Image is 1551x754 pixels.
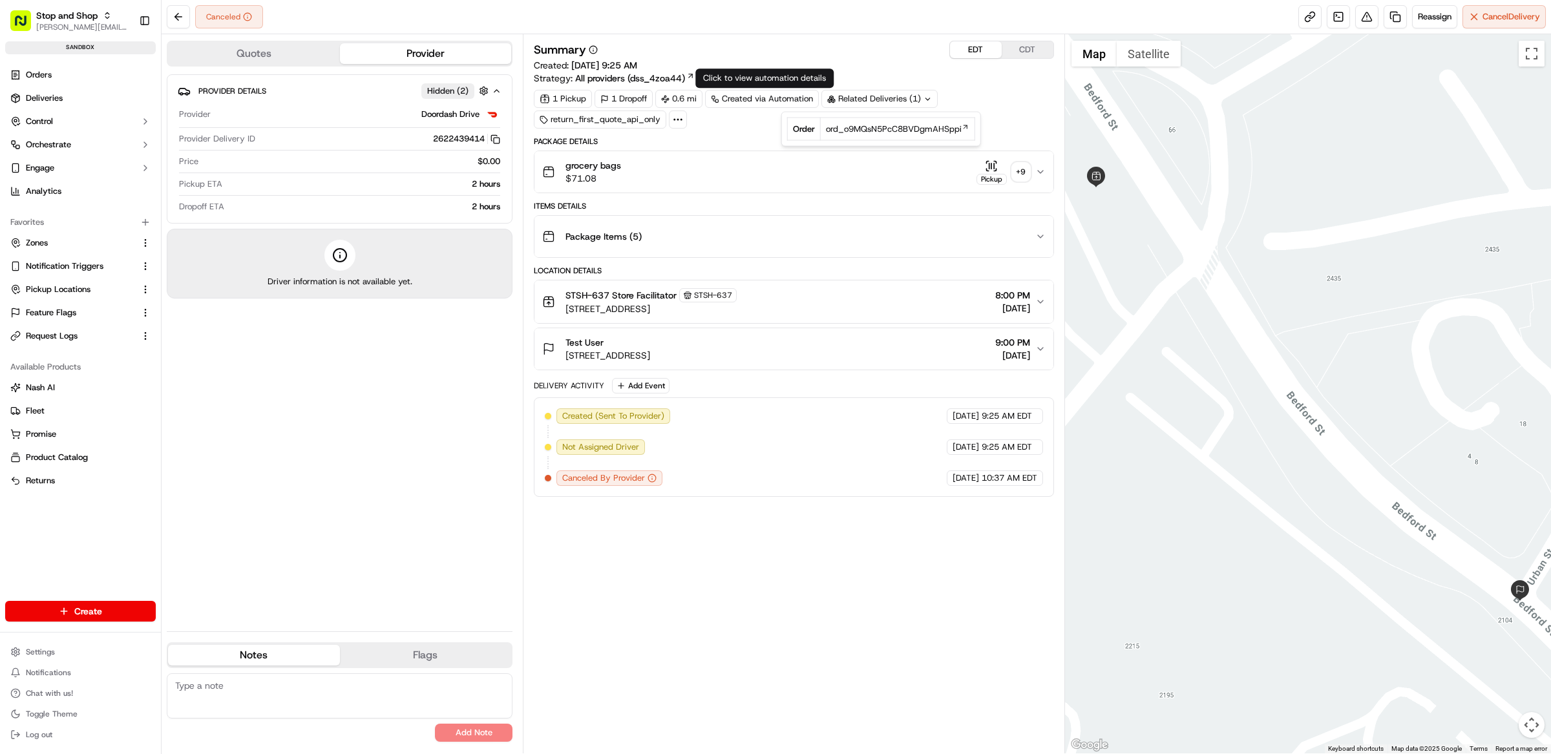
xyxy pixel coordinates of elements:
span: Pickup ETA [179,178,222,190]
button: STSH-637 Store FacilitatorSTSH-637[STREET_ADDRESS]8:00 PM[DATE] [534,280,1053,323]
span: Package Items ( 5 ) [565,230,642,243]
span: Not Assigned Driver [562,441,639,453]
div: 2 hours [227,178,500,190]
div: Items Details [534,201,1054,211]
button: Show satellite imagery [1117,41,1181,67]
span: Driver information is not available yet. [268,276,412,288]
button: Notifications [5,664,156,682]
span: Log out [26,729,52,740]
span: Doordash Drive [421,109,480,120]
a: Feature Flags [10,307,135,319]
button: Package Items (5) [534,216,1053,257]
a: Pickup Locations [10,284,135,295]
p: Welcome 👋 [13,52,235,72]
span: [DATE] [953,410,979,422]
button: Settings [5,643,156,661]
span: Cancel Delivery [1482,11,1540,23]
span: [PERSON_NAME] [40,235,105,246]
span: Created (Sent To Provider) [562,410,664,422]
img: Nash [13,13,39,39]
button: Hidden (2) [421,83,492,99]
span: [STREET_ADDRESS] [565,349,650,362]
button: Nash AI [5,377,156,398]
span: Feature Flags [26,307,76,319]
span: Knowledge Base [26,289,99,302]
span: [DATE] [953,472,979,484]
button: Keyboard shortcuts [1328,744,1384,753]
span: [STREET_ADDRESS] [565,302,737,315]
a: Created via Automation [705,90,819,108]
span: [DATE] [114,200,141,211]
span: STSH-637 [694,290,732,300]
span: Request Logs [26,330,78,342]
a: 💻API Documentation [104,284,213,307]
span: Provider [179,109,211,120]
span: Settings [26,647,55,657]
div: Location Details [534,266,1054,276]
div: 📗 [13,290,23,300]
img: Google [1068,737,1111,753]
div: Canceled [195,5,263,28]
button: Control [5,111,156,132]
span: Pickup Locations [26,284,90,295]
span: 10:37 AM EDT [982,472,1037,484]
a: Zones [10,237,135,249]
a: Report a map error [1495,745,1547,752]
button: Add Event [612,378,670,393]
span: [DATE] [995,302,1030,315]
img: 4037041995827_4c49e92c6e3ed2e3ec13_72.png [27,123,50,147]
button: Toggle Theme [5,705,156,723]
button: Show street map [1071,41,1117,67]
div: Strategy: [534,72,695,85]
div: 0.6 mi [655,90,702,108]
span: Pylon [129,320,156,330]
div: Past conversations [13,168,87,178]
button: Engage [5,158,156,178]
button: Stop and Shop [36,9,98,22]
span: 9:25 AM EDT [982,410,1032,422]
span: Provider Details [198,86,266,96]
span: Dropoff ETA [179,201,224,213]
button: CDT [1002,41,1053,58]
div: 💻 [109,290,120,300]
div: return_first_quote_api_only [534,110,666,129]
span: STSH-637 Store Facilitator [565,289,677,302]
span: Chat with us! [26,688,73,698]
button: Pickup [976,160,1007,185]
button: [PERSON_NAME][EMAIL_ADDRESS][DOMAIN_NAME] [36,22,129,32]
div: Pickup [976,174,1007,185]
a: Request Logs [10,330,135,342]
button: Pickup Locations [5,279,156,300]
span: Product Catalog [26,452,88,463]
a: Returns [10,475,151,487]
div: + 9 [1012,163,1030,181]
span: Control [26,116,53,127]
span: Engage [26,162,54,174]
span: [DATE] [114,235,141,246]
div: Available Products [5,357,156,377]
input: Got a question? Start typing here... [34,83,233,97]
a: All providers (dss_4zoa44) [575,72,695,85]
button: Test User[STREET_ADDRESS]9:00 PM[DATE] [534,328,1053,370]
a: Open this area in Google Maps (opens a new window) [1068,737,1111,753]
span: grocery bags [565,159,621,172]
span: Notifications [26,667,71,678]
span: [PERSON_NAME] [40,200,105,211]
span: [DATE] 9:25 AM [571,59,637,71]
a: 📗Knowledge Base [8,284,104,307]
span: Hidden ( 2 ) [427,85,469,97]
div: 2 hours [229,201,500,213]
span: Deliveries [26,92,63,104]
button: Orchestrate [5,134,156,155]
button: Quotes [168,43,340,64]
img: Ami Wang [13,223,34,244]
span: API Documentation [122,289,207,302]
a: Promise [10,428,151,440]
button: Promise [5,424,156,445]
span: Promise [26,428,56,440]
button: Provider DetailsHidden (2) [178,80,501,101]
button: grocery bags$71.08Pickup+9 [534,151,1053,193]
img: doordash_logo_v2.png [485,107,500,122]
